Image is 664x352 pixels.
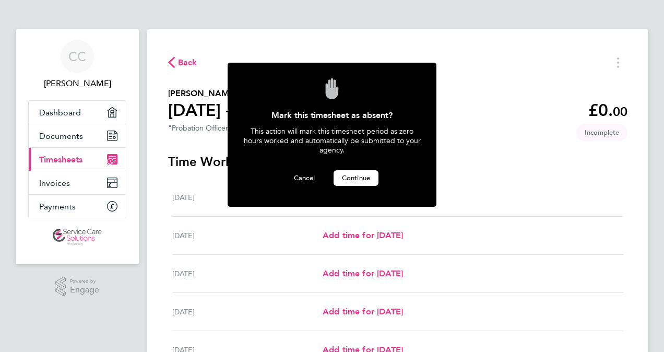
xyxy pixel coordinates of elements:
span: Dashboard [39,108,81,118]
app-decimal: £0. [588,100,627,120]
span: Carol Caine [28,77,126,90]
a: Add time for [DATE] [323,267,403,280]
a: Documents [29,124,126,147]
a: Add time for [DATE] [323,229,403,242]
span: Back [178,56,197,69]
span: Add time for [DATE] [323,230,403,240]
span: CC [68,50,86,63]
span: Engage [70,286,99,295]
span: Continue [342,173,370,182]
div: Mark this timesheet as absent? [243,110,421,126]
div: [DATE] [172,306,323,318]
span: This timesheet is Incomplete. [576,124,627,141]
span: Powered by [70,277,99,286]
a: Payments [29,195,126,218]
span: 00 [613,104,627,119]
span: Documents [39,131,83,141]
span: Invoices [39,178,70,188]
span: Add time for [DATE] [323,268,403,278]
button: Back [168,56,197,69]
div: This action will mark this timesheet period as zero hours worked and automatically be submitted t... [243,126,421,170]
h1: [DATE] - [DATE] [168,100,288,121]
div: [DATE] [172,267,323,280]
h2: [PERSON_NAME] Timesheet [168,87,288,100]
button: Timesheets Menu [609,54,627,71]
span: Add time for [DATE] [323,307,403,316]
a: Powered byEngage [55,277,100,297]
nav: Main navigation [16,29,139,264]
button: Continue [334,170,378,186]
div: [DATE] [172,229,323,242]
button: Cancel [286,170,323,186]
a: Go to home page [28,229,126,245]
a: Dashboard [29,101,126,124]
span: Timesheets [39,155,82,165]
h3: Time Worked [168,154,627,170]
img: servicecare-logo-retina.png [53,229,102,245]
span: Cancel [294,173,315,182]
a: Timesheets [29,148,126,171]
a: Add time for [DATE] [323,306,403,318]
a: CC[PERSON_NAME] [28,40,126,90]
div: [DATE] [172,191,323,204]
span: Payments [39,202,76,212]
div: "Probation Officer" at "Preston Office" [168,124,297,133]
a: Invoices [29,171,126,194]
